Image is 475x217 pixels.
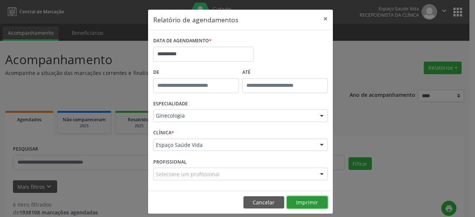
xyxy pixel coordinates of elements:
[243,196,284,209] button: Cancelar
[153,35,212,47] label: DATA DE AGENDAMENTO
[318,10,333,28] button: Close
[153,98,188,110] label: ESPECIALIDADE
[153,156,187,168] label: PROFISSIONAL
[153,67,239,78] label: De
[287,196,328,209] button: Imprimir
[156,170,220,178] span: Selecione um profissional
[153,15,238,24] h5: Relatório de agendamentos
[242,67,328,78] label: ATÉ
[153,127,174,139] label: CLÍNICA
[156,141,312,149] span: Espaço Saúde Vida
[156,112,312,119] span: Ginecologia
